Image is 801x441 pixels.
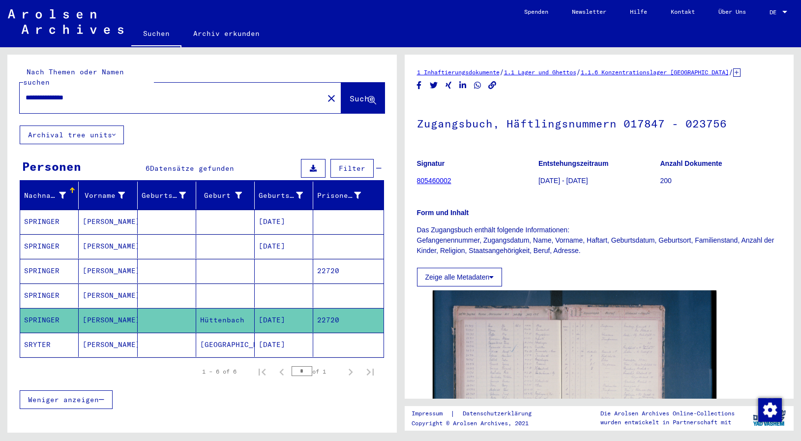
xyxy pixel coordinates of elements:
mat-header-cell: Prisoner # [313,182,383,209]
mat-cell: [PERSON_NAME] [79,210,137,234]
span: / [500,67,504,76]
button: Clear [322,88,341,108]
mat-cell: 22720 [313,308,383,332]
button: Share on WhatsApp [473,79,483,92]
img: yv_logo.png [751,406,788,430]
a: 1 Inhaftierungsdokumente [417,68,500,76]
mat-cell: SPRINGER [20,234,79,258]
div: Nachname [24,188,78,203]
button: Previous page [272,362,292,381]
button: Share on Xing [444,79,454,92]
div: Geburt‏ [200,190,242,201]
div: Personen [22,157,81,175]
button: Share on Twitter [429,79,439,92]
mat-cell: [DATE] [255,333,313,357]
div: Vorname [83,190,124,201]
button: Copy link [487,79,498,92]
a: Datenschutzerklärung [455,409,543,419]
button: Suche [341,83,385,113]
div: Geburt‏ [200,188,254,203]
mat-label: Nach Themen oder Namen suchen [23,67,124,87]
span: DE [770,9,780,16]
mat-header-cell: Geburtsname [138,182,196,209]
mat-icon: close [326,93,337,104]
button: Zeige alle Metadaten [417,268,503,286]
mat-cell: [PERSON_NAME] [79,234,137,258]
b: Anzahl Dokumente [660,159,722,167]
p: Die Arolsen Archives Online-Collections [600,409,735,418]
span: 6 [146,164,150,173]
div: Geburtsname [142,188,198,203]
mat-cell: [PERSON_NAME] [79,259,137,283]
span: Suche [350,94,374,103]
div: Prisoner # [317,188,373,203]
button: Share on Facebook [414,79,424,92]
a: Impressum [412,409,450,419]
p: 200 [660,176,781,186]
img: Zustimmung ändern [758,398,782,422]
button: Archival tree units [20,126,124,144]
div: Geburtsdatum [259,190,303,201]
button: First page [252,362,272,381]
p: Das Zugangsbuch enthält folgende Informationen: Gefangenennummer, Zugangsdatum, Name, Vorname, Ha... [417,225,782,256]
div: | [412,409,543,419]
mat-cell: Hüttenbach [196,308,255,332]
a: 1.1.6 Konzentrationslager [GEOGRAPHIC_DATA] [581,68,729,76]
b: Form und Inhalt [417,209,469,217]
p: Copyright © Arolsen Archives, 2021 [412,419,543,428]
mat-cell: SPRINGER [20,283,79,308]
mat-header-cell: Geburtsdatum [255,182,313,209]
mat-cell: [PERSON_NAME] [79,308,137,332]
div: Prisoner # [317,190,361,201]
p: [DATE] - [DATE] [538,176,659,186]
button: Next page [341,362,360,381]
mat-header-cell: Vorname [79,182,137,209]
a: Suchen [131,22,181,47]
span: / [729,67,733,76]
mat-header-cell: Nachname [20,182,79,209]
h1: Zugangsbuch, Häftlingsnummern 017847 - 023756 [417,101,782,144]
div: Geburtsdatum [259,188,315,203]
div: Geburtsname [142,190,186,201]
span: Weniger anzeigen [28,395,99,404]
mat-cell: [PERSON_NAME] [79,283,137,308]
div: Vorname [83,188,137,203]
button: Filter [330,159,374,178]
mat-header-cell: Geburt‏ [196,182,255,209]
span: Datensätze gefunden [150,164,234,173]
mat-cell: SPRINGER [20,308,79,332]
span: Filter [339,164,365,173]
mat-cell: SPRINGER [20,210,79,234]
span: / [576,67,581,76]
img: Arolsen_neg.svg [8,9,123,34]
mat-cell: [DATE] [255,210,313,234]
button: Last page [360,362,380,381]
mat-cell: SPRINGER [20,259,79,283]
p: wurden entwickelt in Partnerschaft mit [600,418,735,427]
b: Entstehungszeitraum [538,159,608,167]
mat-cell: [GEOGRAPHIC_DATA] [196,333,255,357]
div: Nachname [24,190,66,201]
b: Signatur [417,159,445,167]
button: Weniger anzeigen [20,390,113,409]
div: of 1 [292,367,341,376]
mat-cell: SRYTER [20,333,79,357]
mat-cell: [DATE] [255,234,313,258]
button: Share on LinkedIn [458,79,468,92]
mat-cell: [PERSON_NAME] [79,333,137,357]
a: 1.1 Lager und Ghettos [504,68,576,76]
a: 805460002 [417,177,451,185]
a: Archiv erkunden [181,22,271,45]
div: 1 – 6 of 6 [202,367,237,376]
mat-cell: 22720 [313,259,383,283]
mat-cell: [DATE] [255,308,313,332]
